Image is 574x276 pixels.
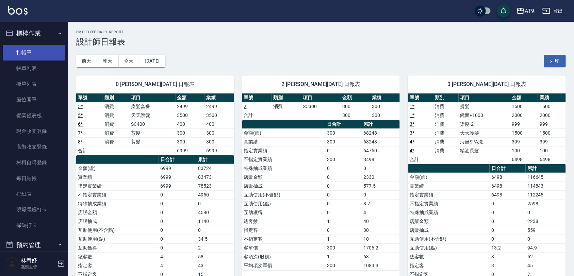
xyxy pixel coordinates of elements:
td: 店販抽成 [408,226,490,235]
td: 1500 [510,128,538,137]
td: 平均項次單價 [242,261,325,270]
td: 合計 [408,155,433,164]
td: 天天護髮 [129,111,175,120]
td: 300 [176,128,205,137]
a: 材料自購登錄 [3,155,65,170]
td: 互助獲得 [242,208,325,217]
h5: 林宥妤 [21,257,55,264]
td: 6498 [538,155,566,164]
td: 特殊抽成業績 [408,208,490,217]
a: 掛單列表 [3,76,65,92]
a: 高階收支登錄 [3,139,65,155]
td: 互助使用(點) [408,243,490,252]
th: 單號 [76,93,103,102]
div: AT9 [525,7,534,15]
td: 消費 [103,137,129,146]
td: 客單價 [242,243,325,252]
td: 消費 [103,102,129,111]
th: 類別 [272,93,301,102]
td: 0 [196,199,234,208]
a: 每日結帳 [3,171,65,186]
td: 300 [325,137,362,146]
button: save [497,4,510,18]
td: 0 [196,226,234,235]
td: 116645 [526,173,566,182]
td: 6999 [205,146,234,155]
th: 類別 [103,93,129,102]
td: 實業績 [408,182,490,190]
td: 300 [205,128,234,137]
a: 座位開單 [3,92,65,107]
td: 0 [325,146,362,155]
td: 不指定客 [242,235,325,243]
td: 4 [159,261,196,270]
th: 累計 [526,164,566,173]
td: 消費 [433,111,458,120]
td: 店販金額 [408,217,490,226]
a: 打帳單 [3,45,65,61]
th: 項目 [459,93,510,102]
button: AT9 [514,4,537,18]
td: 1706.2 [362,243,400,252]
td: 300 [325,128,362,137]
table: a dense table [76,93,234,155]
td: 0 [325,199,362,208]
th: 金額 [510,93,538,102]
td: 40 [362,217,400,226]
td: 染髮套餐 [129,102,175,111]
span: 3 [PERSON_NAME][DATE] 日報表 [416,81,558,88]
td: 消費 [433,102,458,111]
td: 0 [325,182,362,190]
button: 預約管理 [3,236,65,254]
td: 客項次(服務) [242,252,325,261]
img: Logo [8,6,28,15]
td: 總客數 [242,217,325,226]
td: 0 [362,164,400,173]
td: 0 [159,208,196,217]
td: 消費 [103,120,129,128]
td: 指定客 [242,226,325,235]
button: 前天 [76,55,97,67]
td: 互助使用(點) [242,199,325,208]
td: 3498 [362,155,400,164]
td: 金額(虛) [242,128,325,137]
th: 日合計 [325,120,362,129]
td: 特殊抽成業績 [76,199,159,208]
td: 指定實業績 [76,182,159,190]
table: a dense table [242,120,400,270]
td: 店販抽成 [242,182,325,190]
td: 83473 [196,173,234,182]
td: 6999 [159,182,196,190]
td: 合計 [242,111,272,120]
td: 消費 [433,137,458,146]
td: 3500 [205,111,234,120]
td: 52 [526,252,566,261]
th: 單號 [242,93,272,102]
a: 帳單列表 [3,61,65,76]
td: 鏡面+1000 [459,111,510,120]
td: 金額(虛) [76,164,159,173]
td: 店販金額 [76,208,159,217]
td: 4 [159,252,196,261]
td: 45 [526,261,566,270]
th: 累計 [362,120,400,129]
td: 消費 [433,146,458,155]
th: 金額 [341,93,371,102]
a: 現金收支登錄 [3,123,65,139]
td: 13.2 [490,243,526,252]
td: SC300 [301,102,341,111]
td: 互助使用(不含點) [408,235,490,243]
td: 0 [490,217,526,226]
td: 剪髮 [129,137,175,146]
th: 業績 [370,93,400,102]
td: 112245 [526,190,566,199]
td: 6999 [176,146,205,155]
td: 0 [325,164,362,173]
td: 6498 [490,190,526,199]
a: 2 [244,104,247,109]
td: 34.5 [196,235,234,243]
td: 100 [538,146,566,155]
td: 2000 [538,111,566,120]
td: 精油長髮 [459,146,510,155]
td: 店販金額 [242,173,325,182]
